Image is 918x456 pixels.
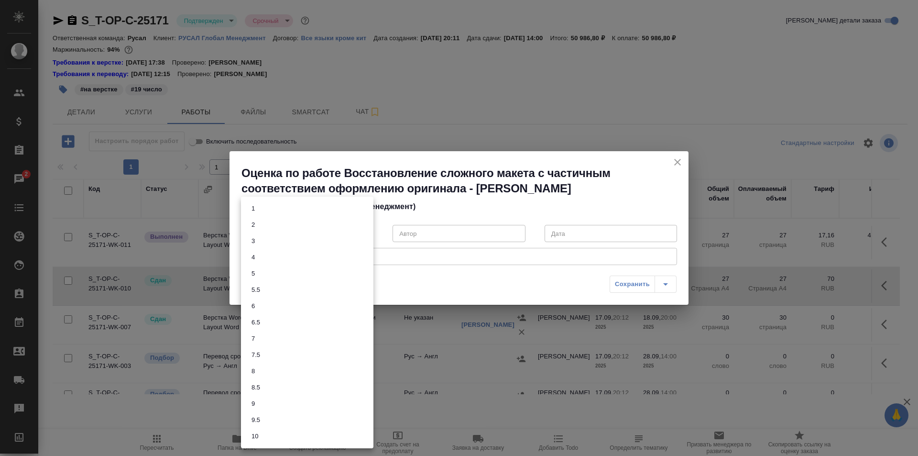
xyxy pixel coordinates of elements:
button: 5.5 [249,285,263,295]
button: 4 [249,252,258,263]
button: 7 [249,334,258,344]
button: 8 [249,366,258,377]
button: 10 [249,431,261,442]
button: 3 [249,236,258,246]
button: 7.5 [249,350,263,360]
button: 9.5 [249,415,263,425]
button: 2 [249,220,258,230]
button: 6.5 [249,317,263,328]
button: 6 [249,301,258,311]
button: 5 [249,268,258,279]
button: 9 [249,399,258,409]
button: 1 [249,203,258,214]
button: 8.5 [249,382,263,393]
